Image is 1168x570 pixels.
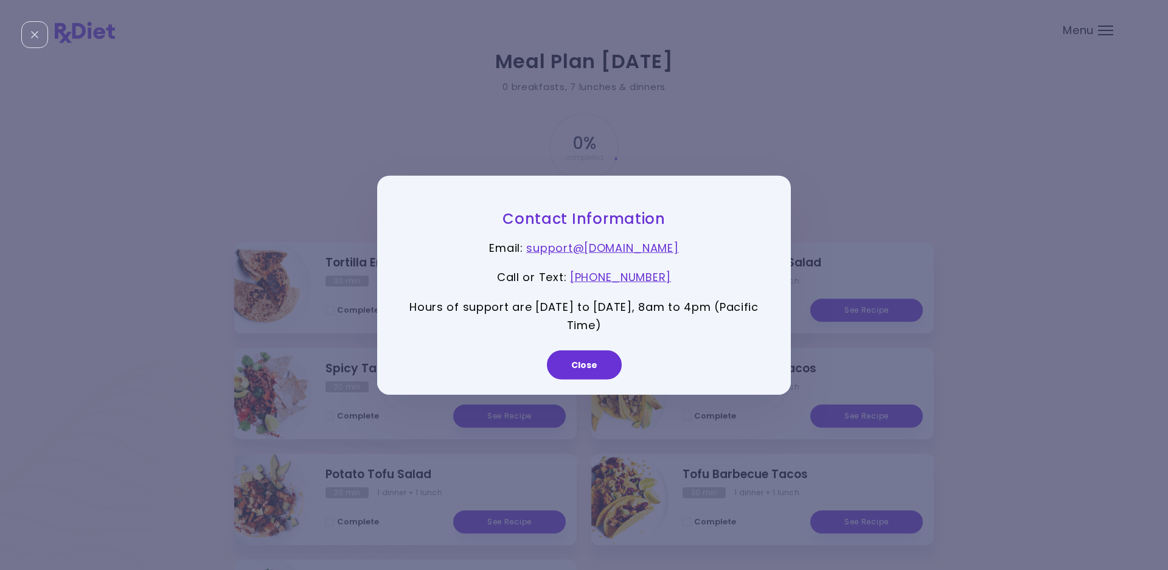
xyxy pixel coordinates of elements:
div: Close [21,21,48,48]
p: Hours of support are [DATE] to [DATE], 8am to 4pm (Pacific Time) [408,298,760,335]
h3: Contact Information [408,209,760,228]
p: Email : [408,238,760,257]
a: support@[DOMAIN_NAME] [526,240,678,255]
p: Call or Text : [408,268,760,287]
button: Close [547,350,622,380]
a: [PHONE_NUMBER] [570,269,671,285]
